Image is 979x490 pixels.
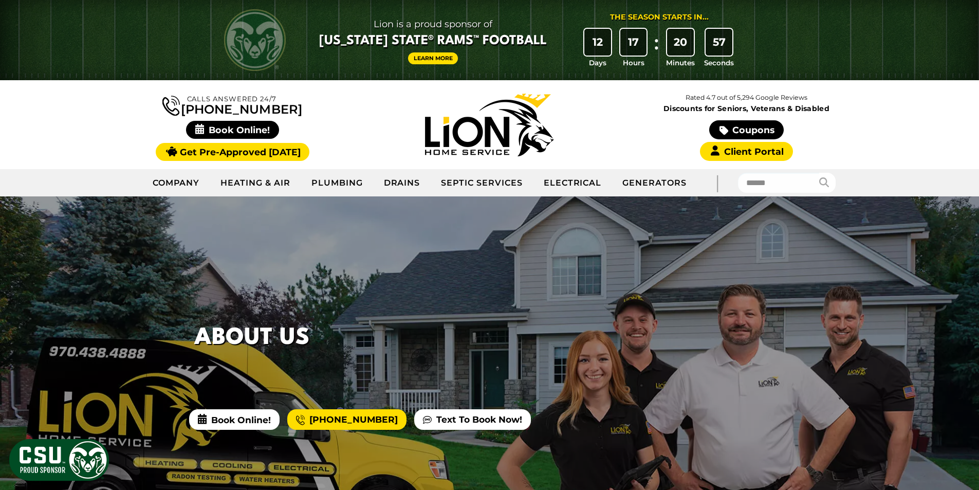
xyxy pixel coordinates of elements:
div: 20 [667,29,694,56]
h1: About Us [194,321,309,355]
a: [PHONE_NUMBER] [162,94,302,116]
span: Seconds [704,58,734,68]
div: | [697,169,738,196]
span: Hours [623,58,644,68]
span: Days [589,58,606,68]
span: Minutes [666,58,695,68]
img: CSU Rams logo [224,9,286,71]
div: The Season Starts in... [610,12,709,23]
a: Client Portal [700,142,792,161]
img: Lion Home Service [425,94,553,156]
a: Learn More [408,52,458,64]
span: Discounts for Seniors, Veterans & Disabled [620,105,873,112]
a: Generators [612,170,697,196]
a: Get Pre-Approved [DATE] [156,143,309,161]
a: Septic Services [431,170,533,196]
span: Lion is a proud sponsor of [319,16,547,32]
a: Electrical [533,170,613,196]
div: 17 [620,29,647,56]
img: CSU Sponsor Badge [8,438,110,482]
div: : [651,29,661,68]
a: Heating & Air [210,170,301,196]
a: Coupons [709,120,783,139]
span: Book Online! [186,121,279,139]
div: 57 [706,29,732,56]
span: [US_STATE] State® Rams™ Football [319,32,547,50]
a: Company [142,170,211,196]
div: 12 [584,29,611,56]
a: Plumbing [301,170,374,196]
a: Text To Book Now! [414,409,531,430]
a: Drains [374,170,431,196]
p: Rated 4.7 out of 5,294 Google Reviews [618,92,875,103]
span: Book Online! [189,409,280,430]
a: [PHONE_NUMBER] [287,409,407,430]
